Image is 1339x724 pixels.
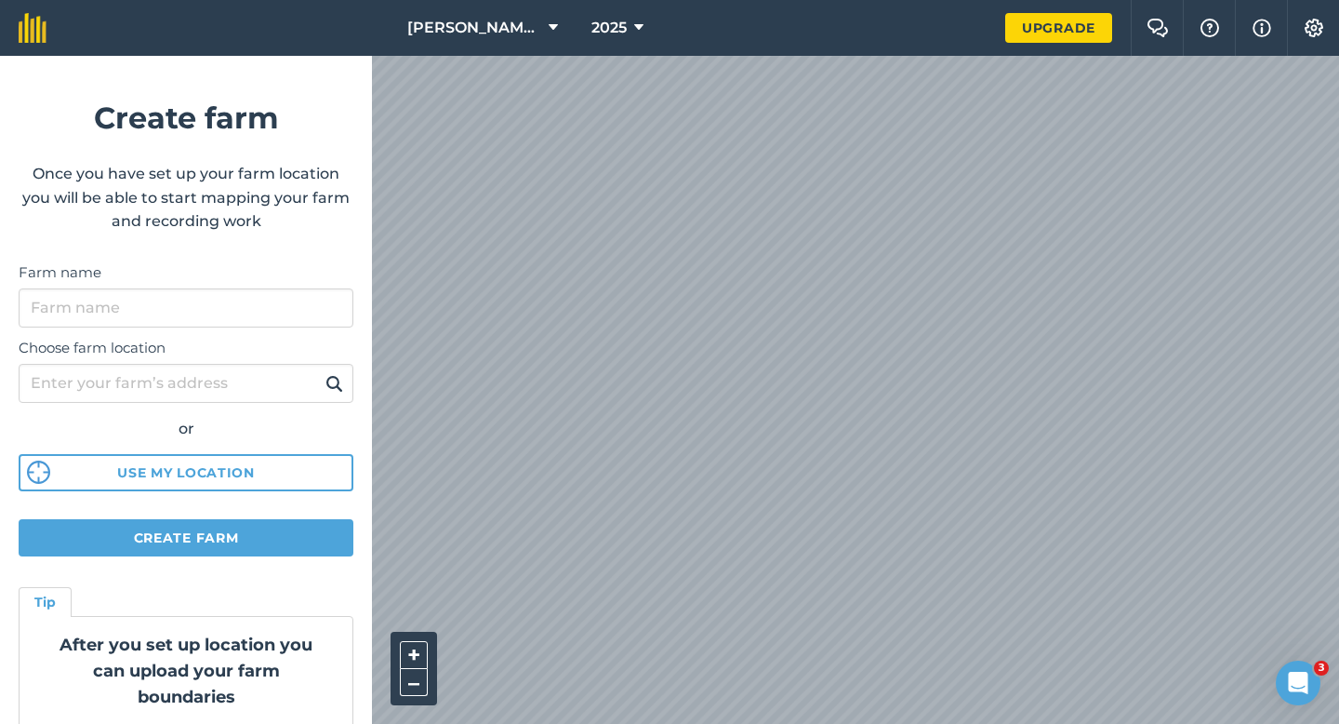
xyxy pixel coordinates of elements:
label: Choose farm location [19,337,353,359]
img: Two speech bubbles overlapping with the left bubble in the forefront [1147,19,1169,37]
h1: Create farm [19,94,353,141]
h4: Tip [34,592,56,612]
button: Use my location [19,454,353,491]
button: Create farm [19,519,353,556]
span: 3 [1314,661,1329,676]
img: A question mark icon [1199,19,1221,37]
input: Farm name [19,288,353,328]
label: Farm name [19,261,353,284]
strong: After you set up location you can upload your farm boundaries [60,635,312,707]
a: Upgrade [1005,13,1112,43]
button: – [400,669,428,696]
img: svg+xml;base64,PHN2ZyB4bWxucz0iaHR0cDovL3d3dy53My5vcmcvMjAwMC9zdmciIHdpZHRoPSIxOSIgaGVpZ2h0PSIyNC... [325,372,343,395]
img: svg+xml;base64,PHN2ZyB4bWxucz0iaHR0cDovL3d3dy53My5vcmcvMjAwMC9zdmciIHdpZHRoPSIxNyIgaGVpZ2h0PSIxNy... [1253,17,1271,39]
p: Once you have set up your farm location you will be able to start mapping your farm and recording... [19,162,353,234]
img: svg%3e [27,461,50,484]
img: A cog icon [1303,19,1325,37]
input: Enter your farm’s address [19,364,353,403]
img: fieldmargin Logo [19,13,46,43]
div: or [19,417,353,441]
span: 2025 [591,17,627,39]
span: [PERSON_NAME] & Sons [407,17,541,39]
iframe: Intercom live chat [1276,661,1320,705]
button: + [400,641,428,669]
